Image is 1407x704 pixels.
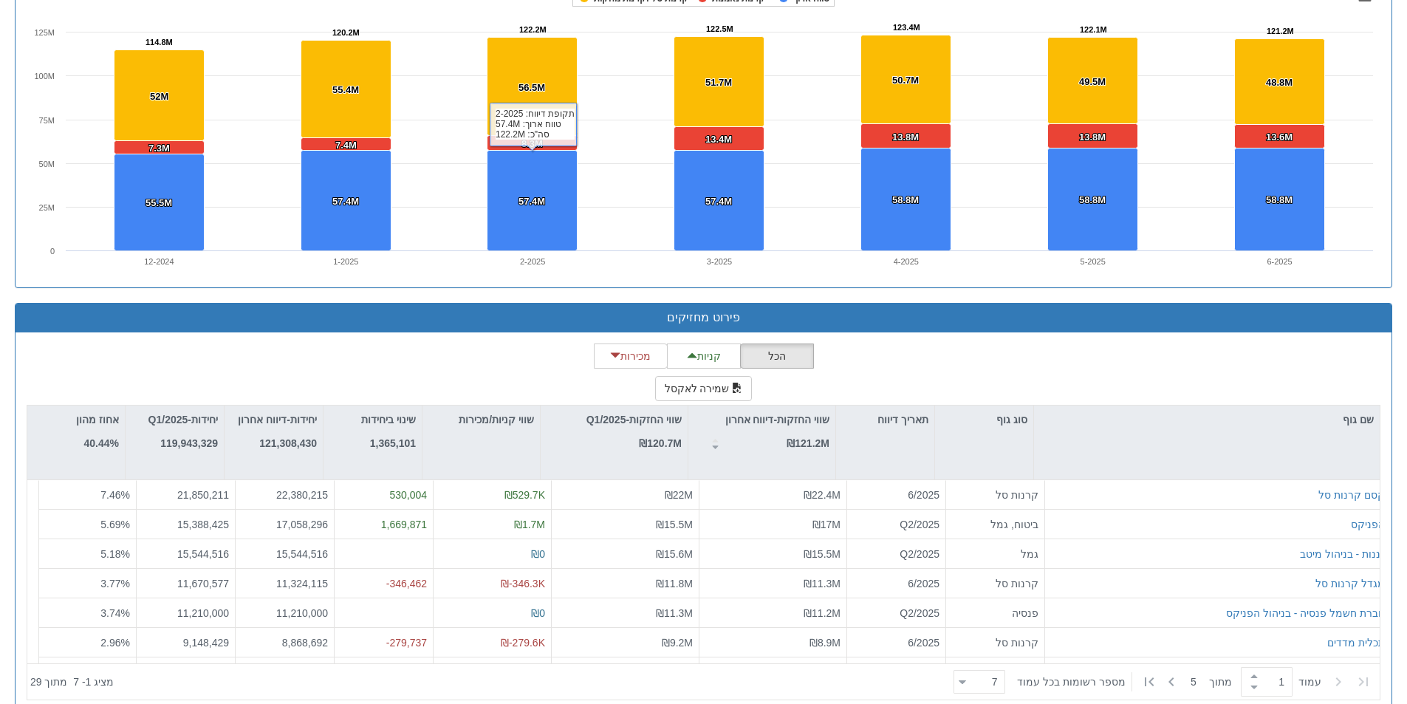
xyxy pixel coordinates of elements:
span: ₪529.7K [504,489,545,501]
div: 17,058,296 [242,516,328,531]
tspan: 58.8M [1079,194,1106,205]
div: 5.18 % [45,546,130,561]
text: 125M [34,28,55,37]
text: 1-2025 [333,257,358,266]
div: 11,670,577 [143,575,229,590]
button: קניות [667,344,741,369]
span: ₪0 [531,606,545,618]
span: ₪11.3M [656,606,693,618]
tspan: 120.2M [332,28,360,37]
tspan: 7.3M [148,143,170,154]
span: ₪9.2M [662,636,693,648]
div: 7.46 % [45,488,130,502]
tspan: 7.4M [335,140,357,151]
text: 12-2024 [144,257,174,266]
span: ₪22.4M [804,489,841,501]
text: 5-2025 [1081,257,1106,266]
button: מגדל קרנות סל [1315,575,1385,590]
tspan: 48.8M [1266,77,1293,88]
tspan: 13.4M [705,134,732,145]
tspan: 57.4M [518,196,545,207]
span: ₪22M [665,489,693,501]
div: 3.74 % [45,605,130,620]
span: ₪-279.6K [501,636,545,648]
text: 25M [39,203,55,212]
p: שווי החזקות-Q1/2025 [586,411,682,428]
div: 6/2025 [853,488,939,502]
span: ₪-346.3K [501,577,545,589]
div: גמל [952,546,1038,561]
h3: פירוט מחזיקים [27,311,1380,324]
span: ₪0 [531,547,545,559]
tspan: 123.4M [893,23,920,32]
div: ביטוח, גמל [952,516,1038,531]
p: שווי החזקות-דיווח אחרון [725,411,829,428]
div: 21,850,211 [143,488,229,502]
tspan: 49.5M [1079,76,1106,87]
div: 5.69 % [45,516,130,531]
tspan: 122.2M [519,25,547,34]
div: ‏מציג 1 - 7 ‏ מתוך 29 [30,666,114,698]
div: 15,544,516 [242,546,328,561]
button: תכלית מדדים [1327,635,1385,649]
button: גננות - בניהול מיטב [1300,546,1385,561]
tspan: 55.4M [332,84,359,95]
span: ‏עמוד [1298,674,1321,689]
strong: 1,365,101 [370,437,416,449]
span: ₪17M [812,518,841,530]
span: ₪8.9M [809,636,841,648]
text: 3-2025 [707,257,732,266]
span: ₪15.6M [656,547,693,559]
tspan: 52M [150,91,168,102]
div: 2.96 % [45,635,130,649]
text: 0 [50,247,55,256]
div: -279,737 [340,635,427,649]
div: תאריך דיווח [836,406,934,434]
text: 75M [39,116,55,125]
text: 4-2025 [894,257,919,266]
div: Q2/2025 [853,605,939,620]
button: קסם קרנות סל [1318,488,1385,502]
tspan: 114.8M [146,38,173,47]
span: ₪15.5M [804,547,841,559]
tspan: 50.7M [892,75,919,86]
tspan: 13.8M [892,131,919,143]
text: 2-2025 [520,257,545,266]
div: קרנות סל [952,635,1038,649]
tspan: 121.2M [1267,27,1294,35]
div: ‏ מתוך [948,666,1377,698]
div: 1,669,871 [340,516,427,531]
div: 11,324,115 [242,575,328,590]
span: ₪11.2M [804,606,841,618]
button: הפניקס [1351,516,1385,531]
strong: ₪120.7M [639,437,682,449]
div: סוג גוף [935,406,1033,434]
strong: 40.44% [84,437,119,449]
strong: 121,308,430 [259,437,317,449]
div: חברת חשמל פנסיה - בניהול הפניקס [1226,605,1385,620]
p: יחידות-Q1/2025 [148,411,218,428]
span: ₪11.8M [656,577,693,589]
div: Q2/2025 [853,546,939,561]
text: 50M [39,160,55,168]
div: 11,210,000 [242,605,328,620]
span: ‏מספר רשומות בכל עמוד [1017,674,1126,689]
div: קרנות סל [952,488,1038,502]
span: ₪11.3M [804,577,841,589]
tspan: 57.4M [705,196,732,207]
div: 6/2025 [853,635,939,649]
tspan: 57.4M [332,196,359,207]
div: -346,462 [340,575,427,590]
div: קרנות סל [952,575,1038,590]
tspan: 13.8M [1079,131,1106,143]
button: מכירות [594,344,668,369]
tspan: 56.5M [518,82,545,93]
tspan: 58.8M [1266,194,1293,205]
span: ₪15.5M [656,518,693,530]
div: פנסיה [952,605,1038,620]
p: שינוי ביחידות [361,411,416,428]
text: 6-2025 [1267,257,1292,266]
